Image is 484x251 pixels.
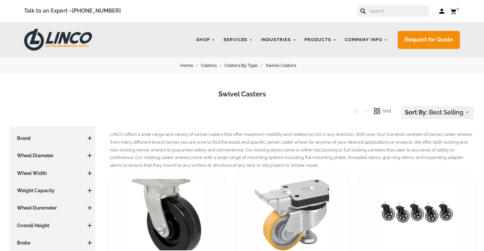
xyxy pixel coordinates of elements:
a: Log in [439,8,445,15]
h1: Swivel Casters [10,89,474,99]
h3: Overall Height [14,222,92,229]
a: Casters By Type [225,62,266,69]
a: [PHONE_NUMBER] [72,7,121,14]
span: Talk to an Expert – [24,6,121,16]
button: Grid [369,106,391,116]
a: Casters [201,62,225,69]
a: Products [301,33,340,47]
a: Services [220,33,256,47]
h3: Brake [14,239,92,246]
a: Home [180,62,201,69]
p: LINCO offers a wide range and variety of swivel casters that offer maximum mobility and rotation ... [110,131,474,169]
a: Request for Quote [398,31,460,49]
input: Search [369,5,429,17]
h3: Wheel Durometer [14,204,92,211]
a: Company Info [341,33,391,47]
button: List [348,106,369,116]
img: LINCO CASTERS & INDUSTRIAL SUPPLY [24,29,92,51]
a: Shop [193,33,218,47]
span: 0 [456,6,459,11]
h3: Brand [14,135,92,142]
h3: Wheel Width [14,170,92,177]
a: Swivel Casters [266,62,304,69]
a: Industries [257,33,299,47]
a: 0 [450,7,460,15]
h3: Weight Capacity [14,187,92,194]
h3: Wheel Diameter [14,152,92,159]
